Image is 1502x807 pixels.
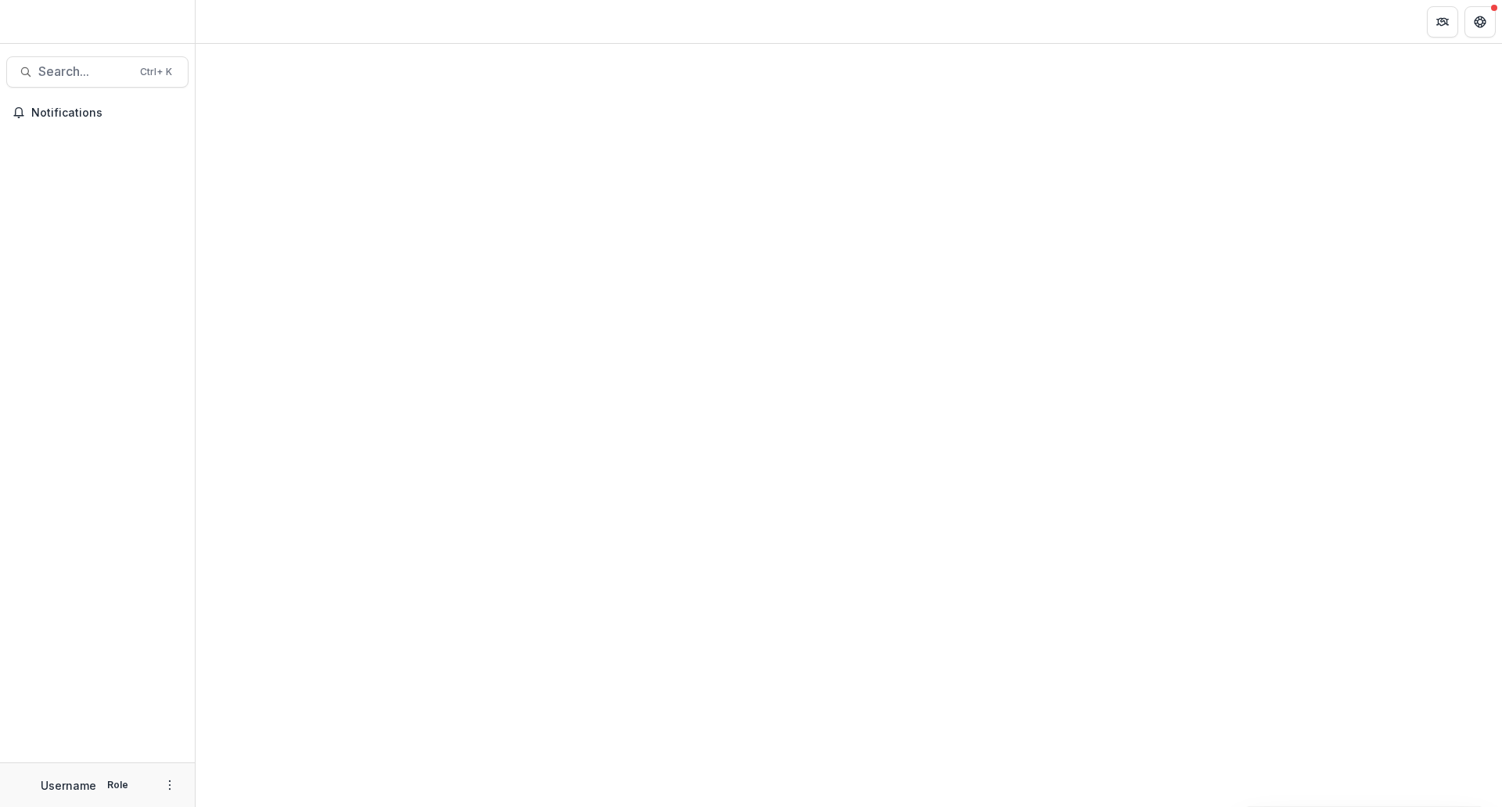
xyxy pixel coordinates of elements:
p: Role [102,778,133,792]
span: Search... [38,64,131,79]
span: Notifications [31,106,182,120]
button: Search... [6,56,189,88]
button: More [160,776,179,794]
p: Username [41,777,96,794]
button: Get Help [1464,6,1496,38]
button: Notifications [6,100,189,125]
button: Partners [1427,6,1458,38]
div: Ctrl + K [137,63,175,81]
